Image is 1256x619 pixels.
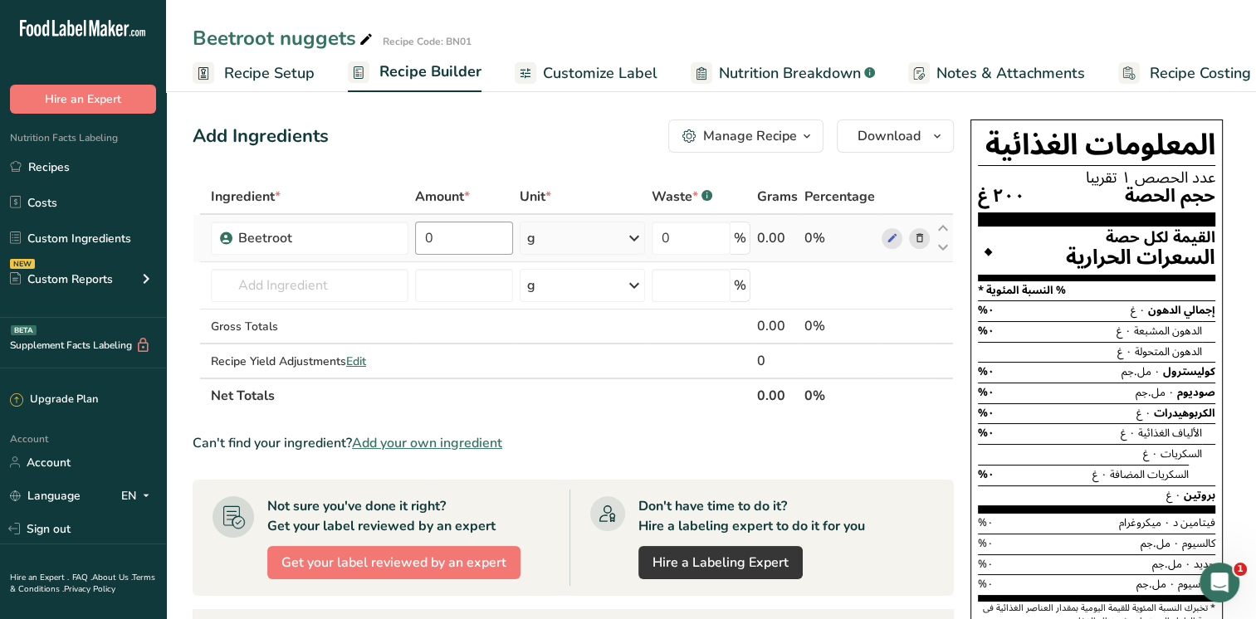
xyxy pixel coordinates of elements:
div: عدد الحصص ١ تقريبا [978,169,1215,186]
div: Waste [652,187,712,207]
div: 0.00 [757,316,798,336]
span: السكريات المضافة [1110,463,1189,486]
div: Gross Totals [211,318,408,335]
span: Customize Label [543,62,657,85]
a: Terms & Conditions . [10,572,155,595]
a: Language [10,481,81,510]
span: ٠ غ [1121,422,1136,445]
th: 0.00 [754,378,801,412]
div: EN [121,485,156,505]
span: إجمالي الدهون [1148,299,1215,322]
span: ٠% [978,532,994,555]
a: Recipe Setup [193,55,315,92]
span: ٠% [978,319,995,343]
span: الكربوهيدرات [1154,402,1215,425]
span: ٠ ميكروغرام [1119,511,1170,534]
iframe: Intercom live chat [1200,563,1239,602]
div: Beetroot nuggets [193,23,376,53]
span: ٠% [978,402,995,425]
span: Ingredient [211,187,281,207]
span: Notes & Attachments [936,62,1085,85]
span: ٠% [978,360,995,383]
div: BETA [11,325,37,335]
th: Net Totals [208,378,754,412]
a: Nutrition Breakdown [691,55,875,92]
a: Recipe Costing [1118,55,1251,92]
span: فيتامين د [1173,511,1215,534]
span: ٠ مل.جم [1136,573,1175,596]
div: Recipe Code: BN01 [383,34,472,49]
span: الدهون المتحولة [1135,340,1202,363]
div: Not sure you've done it right? Get your label reviewed by an expert [267,496,496,536]
span: ٠ غ [1117,319,1131,343]
div: NEW [10,259,35,269]
div: Beetroot [238,228,398,248]
span: ٠% [978,299,995,322]
div: Recipe Yield Adjustments [211,353,408,370]
div: Don't have time to do it? Hire a labeling expert to do it for you [638,496,865,536]
span: ٠ مل.جم [1141,532,1180,555]
div: 0 [757,351,798,371]
div: g [527,228,535,248]
span: Amount [415,187,470,207]
span: ٠ غ [1136,402,1151,425]
span: ٠ غ [1117,340,1132,363]
span: ٠% [978,511,994,534]
a: Recipe Builder [348,53,481,93]
span: حديد [1194,553,1215,576]
div: 0.00 [757,228,798,248]
div: Add Ingredients [193,123,329,150]
span: Unit [520,187,551,207]
span: ٠ مل.جم [1152,553,1191,576]
a: Customize Label [515,55,657,92]
span: صوديوم [1177,381,1215,404]
section: % النسبة المئوية * [978,281,1215,301]
span: Grams [757,187,798,207]
div: 0% [804,228,875,248]
span: السكريات [1161,442,1202,465]
span: ٠% [978,553,994,576]
span: ٠ غ [1143,442,1158,465]
div: السعرات الحرارية [1066,246,1215,270]
button: Hire an Expert [10,85,156,114]
span: كالسيوم [1182,532,1215,555]
span: ٠% [978,463,995,486]
span: حجم الحصة [1125,186,1215,207]
span: Recipe Costing [1150,62,1251,85]
span: الدهون المشبعة [1134,319,1202,343]
input: Add Ingredient [211,269,408,302]
span: ٠ غ [1131,299,1146,322]
button: Get your label reviewed by an expert [267,546,520,579]
span: Recipe Builder [379,61,481,83]
a: Hire an Expert . [10,572,69,583]
span: كوليسترول [1163,360,1215,383]
span: Add your own ingredient [352,433,502,453]
a: Privacy Policy [64,583,115,595]
span: بوتاسيوم [1178,573,1215,596]
button: Manage Recipe [668,119,823,153]
th: 0% [801,378,878,412]
span: ٠% [978,573,994,596]
span: ٠ غ [1166,484,1181,507]
span: Download [858,126,921,146]
div: Manage Recipe [703,126,797,146]
span: 1 [1234,563,1247,576]
a: FAQ . [72,572,92,583]
a: About Us . [92,572,132,583]
span: ٢٠٠ غ [978,186,1025,207]
a: Hire a Labeling Expert [638,546,803,579]
span: ٠ مل.جم [1122,360,1161,383]
span: Get your label reviewed by an expert [281,553,506,573]
span: Edit [346,353,366,369]
div: g [527,275,535,295]
button: Download [837,119,954,153]
div: Upgrade Plan [10,392,98,408]
span: الألياف الغذائية [1138,422,1202,445]
div: Can't find your ingredient? [193,433,954,453]
div: ٠ [978,230,999,274]
h1: المعلومات الغذائية [978,127,1215,166]
span: Nutrition Breakdown [719,62,861,85]
span: ٠% [978,422,995,445]
div: القيمة لكل حصة [1066,230,1215,246]
span: بروتين [1184,484,1215,507]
